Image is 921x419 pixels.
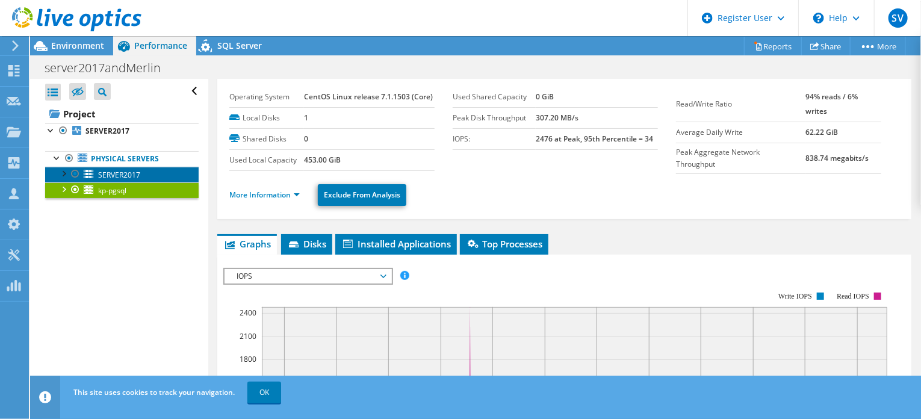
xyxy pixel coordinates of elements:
[240,331,256,341] text: 2100
[453,112,536,124] label: Peak Disk Throughput
[453,91,536,103] label: Used Shared Capacity
[240,354,256,364] text: 1800
[223,238,271,250] span: Graphs
[73,387,235,397] span: This site uses cookies to track your navigation.
[39,61,179,75] h1: server2017andMerlin
[229,154,304,166] label: Used Local Capacity
[229,112,304,124] label: Local Disks
[453,133,536,145] label: IOPS:
[304,155,341,165] b: 453.00 GiB
[45,104,199,123] a: Project
[51,40,104,51] span: Environment
[801,37,851,55] a: Share
[217,40,262,51] span: SQL Server
[304,92,433,102] b: CentOS Linux release 7.1.1503 (Core)
[134,40,187,51] span: Performance
[304,113,308,123] b: 1
[231,269,385,284] span: IOPS
[229,133,304,145] label: Shared Disks
[536,92,554,102] b: 0 GiB
[466,238,542,250] span: Top Processes
[318,184,406,206] a: Exclude From Analysis
[45,182,199,198] a: kp-pgsql
[778,292,812,300] text: Write IOPS
[888,8,908,28] span: SV
[45,151,199,167] a: Physical Servers
[98,185,126,196] span: kp-pgsql
[813,13,824,23] svg: \n
[98,170,140,180] span: SERVER2017
[304,134,308,144] b: 0
[536,113,578,123] b: 307.20 MB/s
[45,123,199,139] a: SERVER2017
[805,127,838,137] b: 62.22 GiB
[85,126,129,136] b: SERVER2017
[240,308,256,318] text: 2400
[341,238,451,250] span: Installed Applications
[850,37,906,55] a: More
[744,37,802,55] a: Reports
[676,146,806,170] label: Peak Aggregate Network Throughput
[676,126,806,138] label: Average Daily Write
[229,91,304,103] label: Operating System
[837,292,869,300] text: Read IOPS
[805,153,869,163] b: 838.74 megabits/s
[676,98,806,110] label: Read/Write Ratio
[287,238,326,250] span: Disks
[247,382,281,403] a: OK
[45,167,199,182] a: SERVER2017
[229,190,300,200] a: More Information
[805,92,858,116] b: 94% reads / 6% writes
[536,134,653,144] b: 2476 at Peak, 95th Percentile = 34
